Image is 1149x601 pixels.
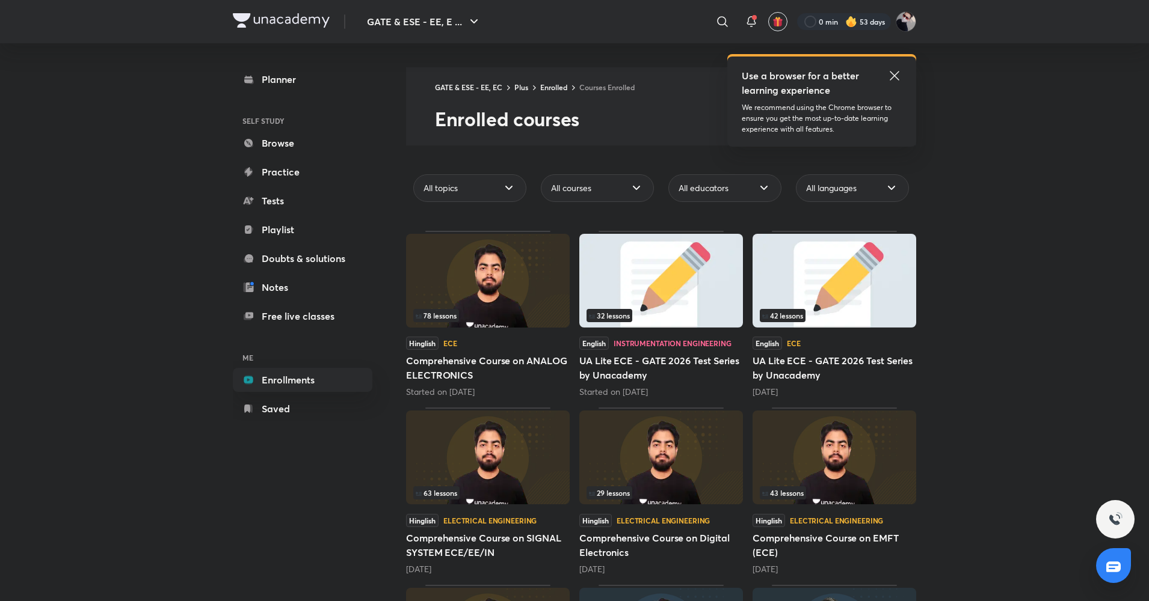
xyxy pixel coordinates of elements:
img: Thumbnail [406,410,570,504]
span: 32 lessons [589,312,630,319]
div: UA Lite ECE - GATE 2026 Test Series by Unacademy [579,231,743,398]
div: infosection [587,486,736,499]
span: 43 lessons [762,489,804,496]
img: Thumbnail [579,410,743,504]
div: infosection [760,309,909,322]
div: infosection [760,486,909,499]
div: left [760,309,909,322]
img: streak [845,16,857,28]
h5: Comprehensive Course on ANALOG ELECTRONICS [406,353,570,382]
h5: UA Lite ECE - GATE 2026 Test Series by Unacademy [579,353,743,382]
a: Doubts & solutions [233,246,372,270]
a: Free live classes [233,304,372,328]
div: infocontainer [760,309,909,322]
div: 3 days ago [753,386,916,398]
div: infocontainer [587,309,736,322]
span: All topics [424,182,458,194]
span: English [579,337,609,350]
a: Notes [233,275,372,299]
a: Company Logo [233,13,330,31]
div: infosection [413,486,562,499]
button: avatar [768,12,787,31]
div: Electrical Engineering [443,517,537,524]
p: We recommend using the Chrome browser to ensure you get the most up-to-date learning experience w... [742,102,902,135]
span: 78 lessons [416,312,457,319]
span: 63 lessons [416,489,457,496]
div: left [760,486,909,499]
a: Tests [233,189,372,213]
span: Hinglish [579,514,612,527]
div: Comprehensive Course on ANALOG ELECTRONICS [406,231,570,398]
div: left [413,309,562,322]
h5: Comprehensive Course on SIGNAL SYSTEM ECE/EE/IN [406,531,570,560]
a: Planner [233,67,372,91]
div: 4 months ago [406,563,570,575]
div: Started on Aug 2 [579,386,743,398]
div: 7 months ago [579,563,743,575]
img: avatar [772,16,783,27]
a: GATE & ESE - EE, EC [435,82,502,92]
div: ECE [443,340,457,347]
span: All courses [551,182,591,194]
div: left [587,309,736,322]
a: Playlist [233,218,372,242]
span: All languages [806,182,857,194]
span: Hinglish [753,514,785,527]
div: infosection [587,309,736,322]
div: left [413,486,562,499]
div: infocontainer [760,486,909,499]
div: 8 months ago [753,563,916,575]
h6: SELF STUDY [233,111,372,131]
div: infocontainer [587,486,736,499]
button: GATE & ESE - EE, E ... [360,10,488,34]
span: 42 lessons [762,312,803,319]
div: Electrical Engineering [790,517,883,524]
a: Enrolled [540,82,567,92]
img: ttu [1108,512,1123,526]
a: Courses Enrolled [579,82,635,92]
a: Saved [233,397,372,421]
a: Enrollments [233,368,372,392]
div: Comprehensive Course on Digital Electronics [579,407,743,575]
div: infosection [413,309,562,322]
span: 29 lessons [589,489,630,496]
div: Comprehensive Course on EMFT (ECE) [753,407,916,575]
img: Thumbnail [579,234,743,328]
div: Electrical Engineering [617,517,710,524]
h5: Comprehensive Course on EMFT (ECE) [753,531,916,560]
a: Plus [514,82,528,92]
h5: UA Lite ECE - GATE 2026 Test Series by Unacademy [753,353,916,382]
div: infocontainer [413,486,562,499]
img: Thumbnail [406,234,570,328]
div: Comprehensive Course on SIGNAL SYSTEM ECE/EE/IN [406,407,570,575]
h5: Use a browser for a better learning experience [742,69,861,97]
h5: Comprehensive Course on Digital Electronics [579,531,743,560]
span: All educators [679,182,729,194]
div: infocontainer [413,309,562,322]
span: Hinglish [406,514,439,527]
a: Practice [233,160,372,184]
div: Started on Jul 11 [406,386,570,398]
a: Browse [233,131,372,155]
div: ECE [787,340,801,347]
div: left [587,486,736,499]
h2: Enrolled courses [435,107,916,131]
img: Company Logo [233,13,330,28]
img: Ashutosh Tripathi [896,11,916,32]
div: UA Lite ECE - GATE 2026 Test Series by Unacademy [753,231,916,398]
span: English [753,337,782,350]
img: Thumbnail [753,234,916,328]
div: Instrumentation Engineering [614,340,732,347]
span: Hinglish [406,337,439,350]
img: Thumbnail [753,410,916,504]
h6: ME [233,347,372,368]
